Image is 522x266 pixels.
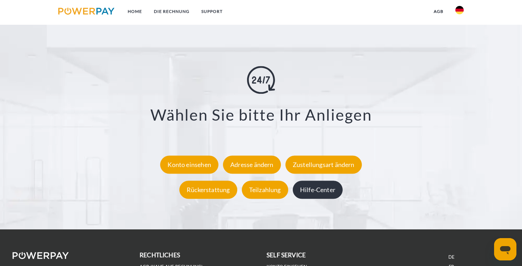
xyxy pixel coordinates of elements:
div: Teilzahlung [242,181,288,199]
a: agb [428,5,449,18]
a: Teilzahlung [240,186,290,193]
div: Rückerstattung [179,181,237,199]
div: Adresse ändern [223,155,281,174]
a: Zustellungsart ändern [284,161,364,168]
a: Hilfe-Center [291,186,344,193]
div: Zustellungsart ändern [285,155,362,174]
a: DE [448,254,455,260]
img: logo-powerpay.svg [58,8,114,15]
a: Home [122,5,148,18]
a: Adresse ändern [221,161,283,168]
img: logo-powerpay-white.svg [13,252,69,259]
a: SUPPORT [195,5,229,18]
iframe: Schaltfläche zum Öffnen des Messaging-Fensters; Konversation läuft [494,238,516,260]
a: Konto einsehen [158,161,220,168]
div: Konto einsehen [160,155,218,174]
img: online-shopping.svg [247,66,275,94]
b: self service [267,251,306,259]
b: rechtliches [140,251,180,259]
img: de [455,6,464,14]
h3: Wählen Sie bitte Ihr Anliegen [35,105,487,124]
div: Hilfe-Center [293,181,343,199]
a: DIE RECHNUNG [148,5,195,18]
a: Rückerstattung [178,186,239,193]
